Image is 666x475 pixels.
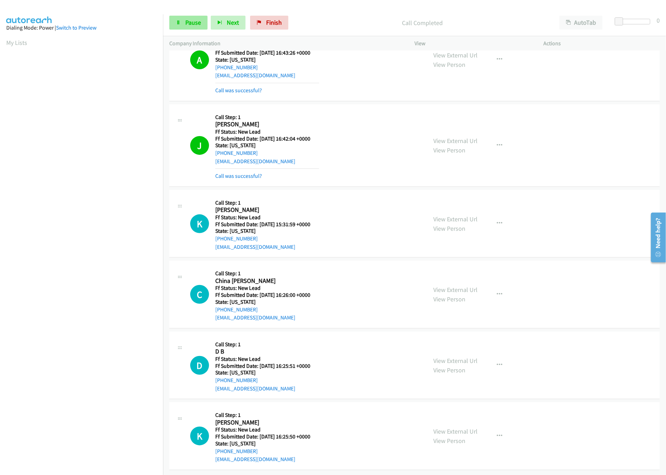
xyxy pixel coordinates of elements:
h5: State: [US_STATE] [215,56,319,63]
a: [EMAIL_ADDRESS][DOMAIN_NAME] [215,385,295,392]
h5: Ff Submitted Date: [DATE] 16:43:26 +0000 [215,49,319,56]
a: View Person [433,224,465,232]
a: View Person [433,437,465,445]
h5: Ff Submitted Date: [DATE] 16:26:00 +0000 [215,292,310,299]
p: Call Completed [298,18,547,27]
h1: J [190,136,209,155]
h2: [PERSON_NAME] [215,419,310,427]
h2: [PERSON_NAME] [215,206,319,214]
a: View External Url [433,215,478,223]
h5: Ff Submitted Date: [DATE] 16:25:50 +0000 [215,433,310,440]
iframe: Dialpad [6,54,163,384]
h5: Call Step: 1 [215,199,319,206]
a: View Person [433,366,465,374]
h5: Ff Status: New Lead [215,128,319,135]
a: My Lists [6,39,27,47]
h2: D B [215,348,310,356]
a: [EMAIL_ADDRESS][DOMAIN_NAME] [215,244,295,250]
h1: K [190,214,209,233]
p: Company Information [169,39,402,48]
a: [EMAIL_ADDRESS][DOMAIN_NAME] [215,314,295,321]
button: Next [211,16,246,30]
a: Switch to Preview [56,24,96,31]
iframe: Resource Center [646,210,666,265]
a: View External Url [433,51,478,59]
h5: State: [US_STATE] [215,440,310,447]
h1: C [190,285,209,304]
a: View Person [433,295,465,303]
a: [EMAIL_ADDRESS][DOMAIN_NAME] [215,72,295,79]
a: View External Url [433,427,478,435]
h1: K [190,427,209,445]
h5: Ff Status: New Lead [215,214,319,221]
a: [PHONE_NUMBER] [215,377,258,383]
div: Dialing Mode: Power | [6,24,157,32]
span: Finish [266,18,282,26]
h5: Call Step: 1 [215,270,310,277]
a: [PHONE_NUMBER] [215,306,258,313]
a: [PHONE_NUMBER] [215,64,258,71]
a: View External Url [433,137,478,145]
h5: Call Step: 1 [215,341,310,348]
span: Next [227,18,239,26]
div: The call is yet to be attempted [190,285,209,304]
h2: [PERSON_NAME] [215,120,319,128]
h5: Call Step: 1 [215,412,310,419]
h5: State: [US_STATE] [215,299,310,306]
a: View Person [433,61,465,69]
div: The call is yet to be attempted [190,214,209,233]
h5: State: [US_STATE] [215,369,310,376]
a: Finish [250,16,288,30]
div: The call is yet to be attempted [190,427,209,445]
h5: Ff Status: New Lead [215,285,310,292]
a: [PHONE_NUMBER] [215,235,258,242]
a: [EMAIL_ADDRESS][DOMAIN_NAME] [215,158,295,165]
a: [PHONE_NUMBER] [215,448,258,454]
div: The call is yet to be attempted [190,356,209,375]
h2: China [PERSON_NAME] [215,277,310,285]
h5: State: [US_STATE] [215,228,319,235]
a: View External Url [433,357,478,365]
a: Pause [169,16,208,30]
h5: Ff Submitted Date: [DATE] 15:31:59 +0000 [215,221,319,228]
span: Pause [185,18,201,26]
button: AutoTab [559,16,603,30]
p: View [415,39,531,48]
p: Actions [543,39,660,48]
h1: D [190,356,209,375]
h5: Ff Status: New Lead [215,426,310,433]
div: 0 [657,16,660,25]
a: [PHONE_NUMBER] [215,150,258,156]
h5: Ff Submitted Date: [DATE] 16:42:04 +0000 [215,135,319,142]
h5: Ff Status: New Lead [215,356,310,363]
h5: Ff Submitted Date: [DATE] 16:25:51 +0000 [215,363,310,370]
h1: A [190,50,209,69]
a: Call was successful? [215,87,262,94]
h5: Call Step: 1 [215,114,319,121]
a: Call was successful? [215,173,262,179]
div: Delay between calls (in seconds) [618,19,650,24]
a: [EMAIL_ADDRESS][DOMAIN_NAME] [215,456,295,462]
a: View Person [433,146,465,154]
h5: State: [US_STATE] [215,142,319,149]
a: View External Url [433,286,478,294]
